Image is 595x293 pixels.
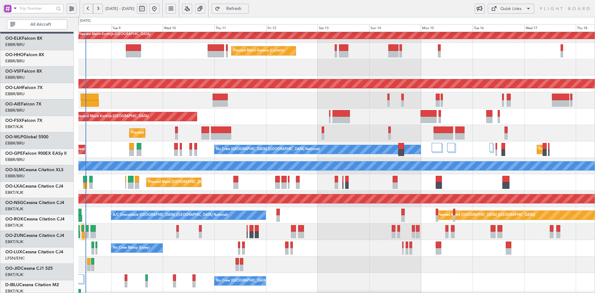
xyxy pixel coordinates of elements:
[5,250,63,254] a: OO-LUXCessna Citation CJ4
[5,283,19,287] span: D-IBLU
[212,4,249,14] button: Refresh
[318,24,369,32] div: Sat 13
[5,135,48,139] a: OO-WLPGlobal 5500
[5,53,44,57] a: OO-HHOFalcon 8X
[5,184,22,189] span: OO-LXA
[473,24,524,32] div: Tue 16
[80,18,90,24] div: [DATE]
[5,184,63,189] a: OO-LXACessna Citation CJ4
[105,6,134,11] span: [DATE] - [DATE]
[216,145,320,154] div: No Crew [GEOGRAPHIC_DATA] ([GEOGRAPHIC_DATA] National)
[5,233,23,238] span: OO-ZUN
[5,91,24,97] a: EBBR/BRU
[5,266,53,271] a: OO-JIDCessna CJ1 525
[5,266,21,271] span: OO-JID
[5,233,64,238] a: OO-ZUNCessna Citation CJ4
[59,24,111,32] div: Mon 8
[16,22,65,27] span: All Aircraft
[438,211,535,220] div: Planned Maint [GEOGRAPHIC_DATA] ([GEOGRAPHIC_DATA])
[5,102,21,106] span: OO-AIE
[78,30,150,39] div: Planned Maint Kortrijk-[GEOGRAPHIC_DATA]
[111,24,163,32] div: Tue 9
[233,46,284,55] div: Planned Maint Geneva (Cointrin)
[5,69,42,73] a: OO-VSFFalcon 8X
[113,211,228,220] div: A/C Unavailable [GEOGRAPHIC_DATA] ([GEOGRAPHIC_DATA] National)
[5,272,23,277] a: EBKT/KJK
[5,135,23,139] span: OO-WLP
[5,201,23,205] span: OO-NSG
[5,201,64,205] a: OO-NSGCessna Citation CJ4
[5,283,59,287] a: D-IBLUCessna Citation M2
[5,190,23,195] a: EBKT/KJK
[5,217,24,221] span: OO-ROK
[5,168,64,172] a: OO-SLMCessna Citation XLS
[5,118,42,123] a: OO-FSXFalcon 7X
[5,102,42,106] a: OO-AIEFalcon 7X
[5,75,24,80] a: EBBR/BRU
[216,276,320,286] div: No Crew [GEOGRAPHIC_DATA] ([GEOGRAPHIC_DATA] National)
[5,86,22,90] span: OO-LAH
[76,112,148,121] div: Planned Maint Kortrijk-[GEOGRAPHIC_DATA]
[5,86,43,90] a: OO-LAHFalcon 7X
[524,24,576,32] div: Wed 17
[369,24,421,32] div: Sun 14
[500,6,522,12] div: Quick Links
[5,140,24,146] a: EBBR/BRU
[5,217,64,221] a: OO-ROKCessna Citation CJ4
[5,36,42,41] a: OO-ELKFalcon 8X
[5,108,24,113] a: EBBR/BRU
[421,24,473,32] div: Mon 15
[5,53,24,57] span: OO-HHO
[131,128,163,138] div: Planned Maint Liege
[5,118,22,123] span: OO-FSX
[113,243,150,253] div: No Crew Nancy (Essey)
[266,24,318,32] div: Fri 12
[5,250,22,254] span: OO-LUX
[163,24,214,32] div: Wed 10
[7,20,67,29] button: All Aircraft
[5,173,24,179] a: EBBR/BRU
[5,168,23,172] span: OO-SLM
[5,206,23,212] a: EBKT/KJK
[5,151,67,156] a: OO-GPEFalcon 900EX EASy II
[5,223,23,228] a: EBKT/KJK
[19,4,54,13] input: Trip Number
[221,7,247,11] span: Refresh
[5,239,23,245] a: EBKT/KJK
[5,69,22,73] span: OO-VSF
[488,4,534,14] button: Quick Links
[5,151,23,156] span: OO-GPE
[5,124,23,130] a: EBKT/KJK
[148,178,260,187] div: Planned Maint [GEOGRAPHIC_DATA] ([GEOGRAPHIC_DATA] National)
[5,42,24,47] a: EBBR/BRU
[5,157,24,162] a: EBBR/BRU
[5,36,22,41] span: OO-ELK
[5,255,25,261] a: LFSN/ENC
[214,24,266,32] div: Thu 11
[5,58,24,64] a: EBBR/BRU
